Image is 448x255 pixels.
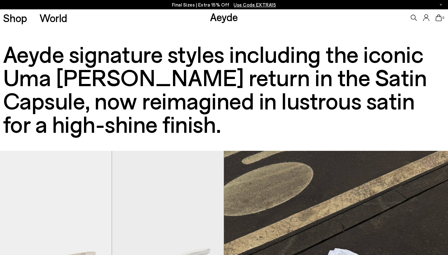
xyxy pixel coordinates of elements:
[172,1,276,9] p: Final Sizes | Extra 15% Off
[234,2,276,7] span: Navigate to /collections/ss25-final-sizes
[40,12,67,23] a: World
[3,12,27,23] a: Shop
[3,42,445,135] h3: Aeyde signature styles including the iconic Uma [PERSON_NAME] return in the Satin Capsule, now re...
[436,14,442,21] a: 0
[210,10,238,23] a: Aeyde
[442,16,445,20] span: 0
